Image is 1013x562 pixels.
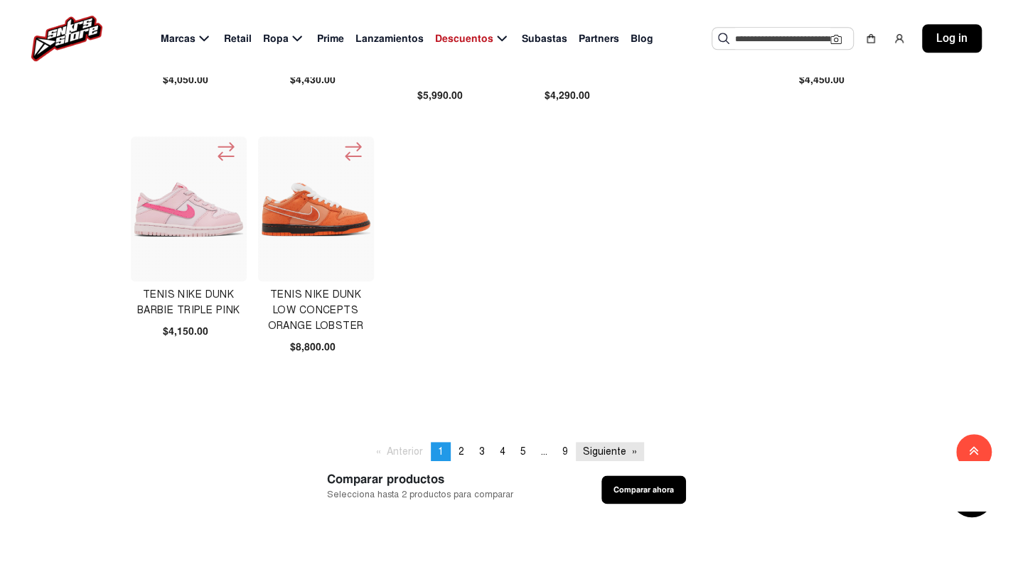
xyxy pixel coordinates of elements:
span: Marcas [161,31,195,46]
span: 5 [520,445,526,458]
ul: Pagination [369,442,645,461]
img: Cámara [830,33,842,45]
img: shopping [865,33,877,44]
span: Ropa [263,31,289,46]
span: $4,430.00 [290,72,336,87]
span: Descuentos [435,31,493,46]
span: $4,150.00 [163,324,208,339]
img: Buscar [718,33,729,44]
span: Partners [579,31,619,46]
span: $4,290.00 [545,88,590,103]
span: Retail [224,31,252,46]
span: Blog [631,31,653,46]
span: 2 [459,445,464,458]
span: 3 [479,445,485,458]
span: Selecciona hasta 2 productos para comparar [327,488,513,502]
img: Tenis Nike Dunk Barbie Triple Pink [134,182,244,237]
span: $8,800.00 [290,340,336,355]
span: Anterior [387,445,423,458]
img: Tenis Nike Dunk Low Concepts Orange Lobster [262,183,371,236]
a: Siguiente page [576,442,644,461]
span: ... [541,445,547,458]
h4: Tenis Nike Dunk Low Concepts Orange Lobster [258,287,374,334]
span: $5,990.00 [417,88,463,103]
img: logo [31,16,102,61]
span: Log in [936,30,968,47]
h4: Tenis Nike Dunk Barbie Triple Pink [131,287,247,318]
span: Comparar productos [327,470,513,488]
span: $4,050.00 [163,72,208,87]
span: Prime [317,31,344,46]
span: 4 [500,445,505,458]
span: $4,450.00 [799,72,845,87]
span: Subastas [522,31,567,46]
span: Lanzamientos [355,31,424,46]
img: user [894,33,905,44]
span: 9 [562,445,568,458]
button: Comparar ahora [601,475,686,504]
span: 1 [438,445,444,458]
